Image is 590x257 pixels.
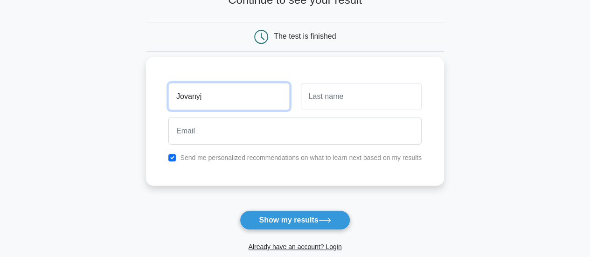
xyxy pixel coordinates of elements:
[168,118,422,145] input: Email
[248,243,341,250] a: Already have an account? Login
[274,32,336,40] div: The test is finished
[180,154,422,161] label: Send me personalized recommendations on what to learn next based on my results
[168,83,289,110] input: First name
[301,83,422,110] input: Last name
[240,210,350,230] button: Show my results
